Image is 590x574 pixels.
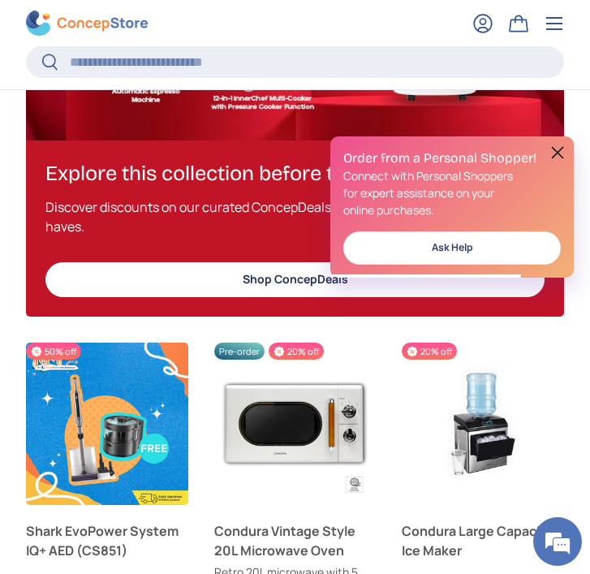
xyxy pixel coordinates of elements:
[343,149,561,167] h2: Order from a Personal Shopper!
[402,343,457,360] span: 20% off
[26,521,188,560] a: Shark EvoPower System IQ+ AED (CS851)
[214,521,377,560] a: Condura Vintage Style 20L Microwave Oven
[343,231,561,265] a: Ask Help
[214,343,377,505] a: Condura Vintage Style 20L Microwave Oven
[214,343,265,360] span: Pre-order
[402,343,564,505] a: Condura Large Capacity Ice Maker
[45,160,545,187] h2: Explore this collection before they're gone!
[26,11,148,37] img: ConcepStore
[45,262,545,297] a: Shop ConcepDeals
[343,167,561,218] p: Connect with Personal Shoppers for expert assistance on your online purchases.
[26,343,81,360] span: 50% off
[269,343,324,360] span: 20% off
[26,343,188,505] a: Shark EvoPower System IQ+ AED (CS851)
[45,197,545,236] p: Discover discounts on our curated ConcepDeals collection of best-selling must-haves.
[402,521,564,560] a: Condura Large Capacity Ice Maker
